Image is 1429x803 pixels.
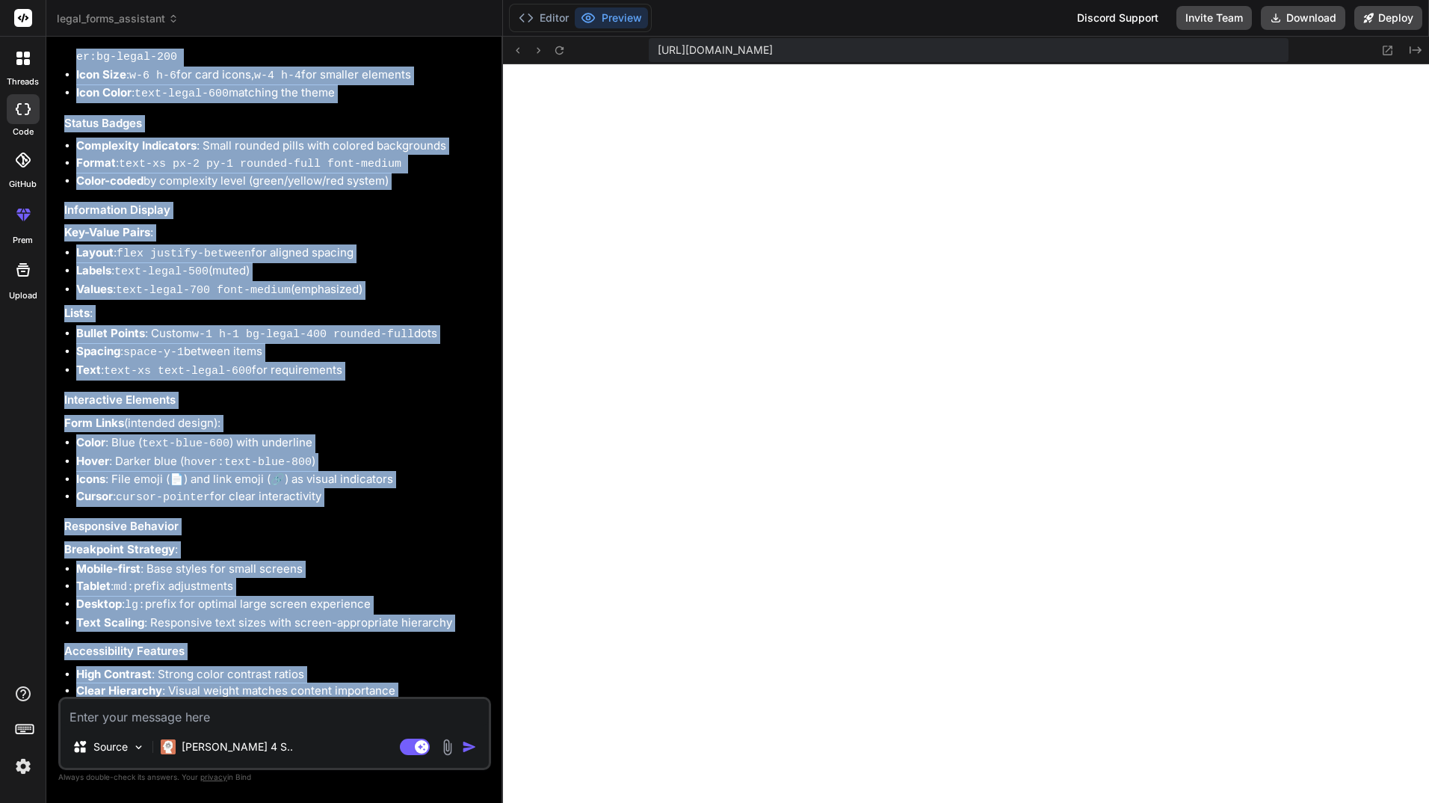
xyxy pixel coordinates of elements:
[76,615,488,632] li: : Responsive text sizes with screen-appropriate hierarchy
[76,454,109,468] strong: Hover
[64,306,90,320] strong: Lists
[76,578,488,597] li: : prefix adjustments
[57,11,179,26] span: legal_forms_assistant
[123,346,184,359] code: space-y-1
[76,85,132,99] strong: Icon Color
[64,643,488,660] h3: Accessibility Features
[116,491,210,504] code: cursor-pointer
[64,225,150,239] strong: Key-Value Pairs
[658,43,773,58] span: [URL][DOMAIN_NAME]
[192,328,414,341] code: w-1 h-1 bg-legal-400 rounded-full
[76,262,488,281] li: : (muted)
[135,87,229,100] code: text-legal-600
[76,67,126,81] strong: Icon Size
[1068,6,1167,30] div: Discord Support
[64,541,488,559] p: :
[76,173,143,188] strong: Color-coded
[76,597,122,611] strong: Desktop
[64,542,175,556] strong: Breakpoint Strategy
[13,126,34,138] label: code
[575,7,648,28] button: Preview
[76,615,144,630] strong: Text Scaling
[76,155,488,173] li: :
[76,472,105,486] strong: Icons
[76,434,488,453] li: : Blue ( ) with underline
[76,363,101,377] strong: Text
[254,70,301,82] code: w-4 h-4
[76,138,197,153] strong: Complexity Indicators
[116,284,291,297] code: text-legal-700 font-medium
[200,772,227,781] span: privacy
[76,666,488,683] li: : Strong color contrast ratios
[513,7,575,28] button: Editor
[161,739,176,754] img: Claude 4 Sonnet
[76,683,162,698] strong: Clear Hierarchy
[117,247,251,260] code: flex justify-between
[58,770,491,784] p: Always double-check its answers. Your in Bind
[64,224,488,241] p: :
[7,76,39,88] label: threads
[76,667,152,681] strong: High Contrast
[10,754,36,779] img: settings
[64,415,488,432] p: (intended design):
[76,561,488,578] li: : Base styles for small screens
[76,471,488,488] li: : File emoji (📄) and link emoji (🔗) as visual indicators
[76,281,488,300] li: : (emphasized)
[182,739,293,754] p: [PERSON_NAME] 4 S..
[76,562,141,576] strong: Mobile-first
[76,244,488,263] li: : for aligned spacing
[76,344,120,358] strong: Spacing
[64,202,488,219] h3: Information Display
[76,343,488,362] li: : between items
[76,326,145,340] strong: Bullet Points
[1354,6,1422,30] button: Deploy
[76,362,488,381] li: : for requirements
[76,282,113,296] strong: Values
[142,437,229,450] code: text-blue-600
[64,416,124,430] strong: Form Links
[76,435,105,449] strong: Color
[76,84,488,103] li: : matching the theme
[9,289,37,302] label: Upload
[76,173,488,190] li: by complexity level (green/yellow/red system)
[64,305,488,322] p: :
[462,739,477,754] img: icon
[76,245,114,259] strong: Layout
[184,456,312,469] code: hover:text-blue-800
[13,234,33,247] label: prem
[64,115,488,132] h3: Status Badges
[76,489,113,503] strong: Cursor
[119,158,401,170] code: text-xs px-2 py-1 rounded-full font-medium
[76,138,488,155] li: : Small rounded pills with colored backgrounds
[93,739,128,754] p: Source
[114,265,209,278] code: text-legal-500
[76,453,488,472] li: : Darker blue ( )
[1261,6,1345,30] button: Download
[76,579,111,593] strong: Tablet
[114,581,134,594] code: md:
[76,488,488,507] li: : for clear interactivity
[64,392,488,409] h3: Interactive Elements
[439,739,456,756] img: attachment
[76,683,488,700] li: : Visual weight matches content importance
[132,741,145,754] img: Pick Models
[76,596,488,615] li: : prefix for optimal large screen experience
[9,178,37,191] label: GitHub
[1176,6,1252,30] button: Invite Team
[76,156,116,170] strong: Format
[76,67,488,85] li: : for card icons, for smaller elements
[76,263,111,277] strong: Labels
[125,599,145,612] code: lg:
[76,325,488,344] li: : Custom dots
[129,70,176,82] code: w-6 h-6
[104,365,252,378] code: text-xs text-legal-600
[64,518,488,535] h3: Responsive Behavior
